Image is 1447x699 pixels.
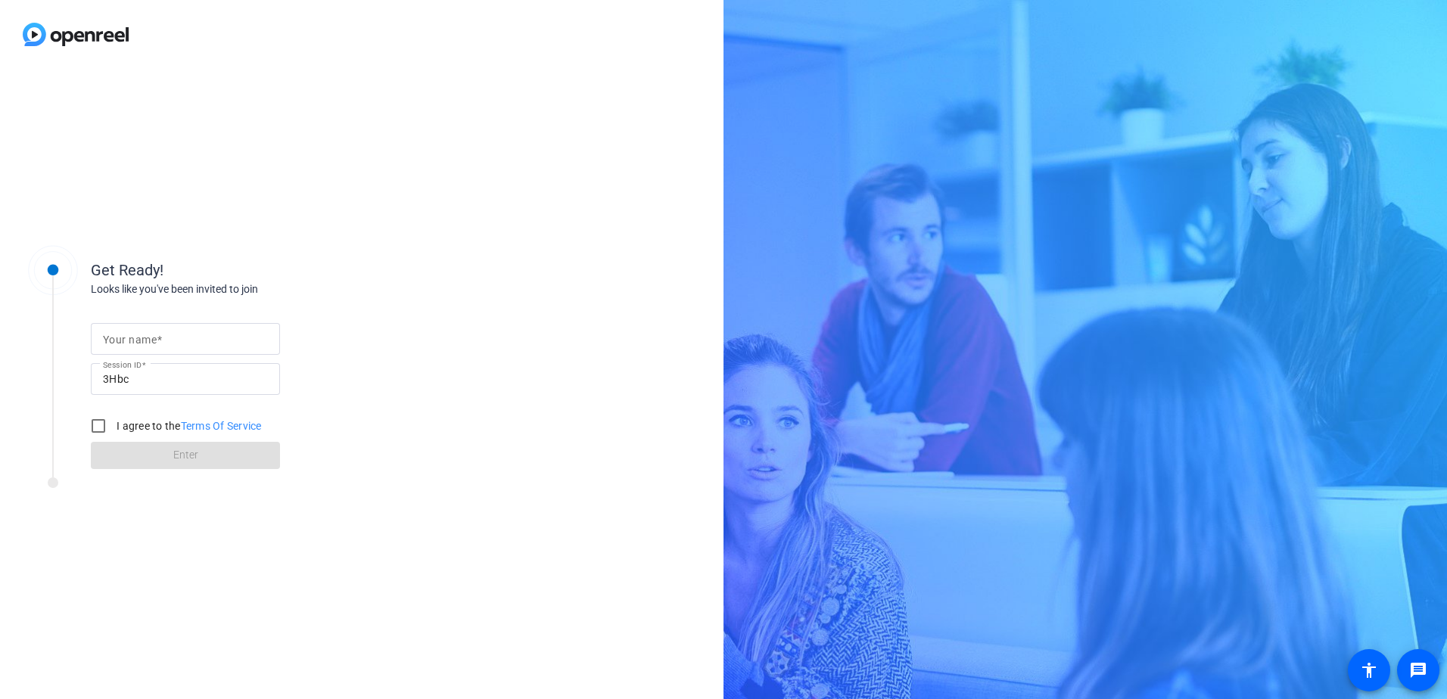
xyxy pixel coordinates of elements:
mat-icon: accessibility [1360,661,1378,679]
a: Terms Of Service [181,420,262,432]
div: Get Ready! [91,259,394,281]
mat-icon: message [1409,661,1427,679]
div: Looks like you've been invited to join [91,281,394,297]
mat-label: Session ID [103,360,142,369]
label: I agree to the [114,418,262,433]
mat-label: Your name [103,334,157,346]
